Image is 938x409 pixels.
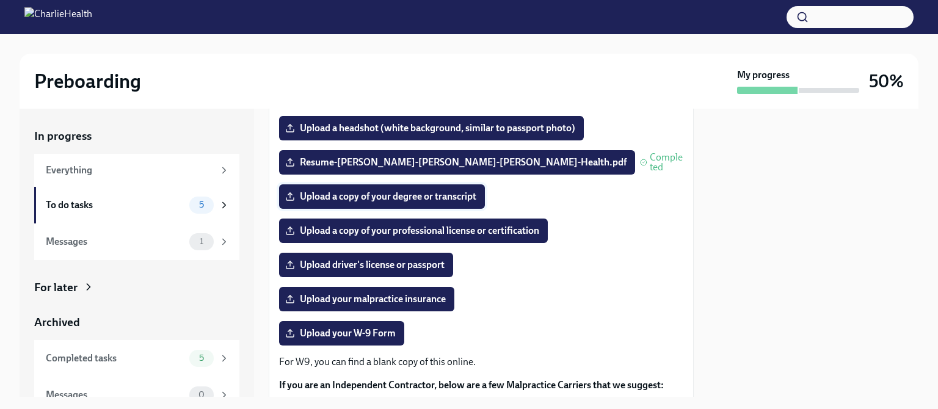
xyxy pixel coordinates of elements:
span: Upload a copy of your professional license or certification [288,225,539,237]
strong: If you are an Independent Contractor, below are a few Malpractice Carriers that we suggest: [279,379,664,391]
img: CharlieHealth [24,7,92,27]
a: Everything [34,154,239,187]
label: Upload a headshot (white background, similar to passport photo) [279,116,584,140]
label: Upload driver's license or passport [279,253,453,277]
label: Upload a copy of your degree or transcript [279,184,485,209]
span: 5 [192,353,211,363]
label: Upload your W-9 Form [279,321,404,346]
label: Resume-[PERSON_NAME]-[PERSON_NAME]-[PERSON_NAME]-Health.pdf [279,150,635,175]
a: Completed tasks5 [34,340,239,377]
span: Upload driver's license or passport [288,259,445,271]
span: Upload your W-9 Form [288,327,396,339]
h2: Preboarding [34,69,141,93]
span: 1 [192,237,211,246]
div: Completed tasks [46,352,184,365]
p: For W9, you can find a blank copy of this online. [279,355,683,369]
a: In progress [34,128,239,144]
span: Resume-[PERSON_NAME]-[PERSON_NAME]-[PERSON_NAME]-Health.pdf [288,156,627,168]
span: 0 [191,390,212,399]
a: To do tasks5 [34,187,239,223]
div: Messages [46,235,184,248]
strong: My progress [737,68,790,82]
span: Upload a headshot (white background, similar to passport photo) [288,122,575,134]
div: To do tasks [46,198,184,212]
div: Everything [46,164,214,177]
a: For later [34,280,239,295]
span: Upload a copy of your degree or transcript [288,190,476,203]
a: Messages1 [34,223,239,260]
span: Completed [650,153,683,172]
div: Messages [46,388,184,402]
h3: 50% [869,70,904,92]
span: 5 [192,200,211,209]
label: Upload your malpractice insurance [279,287,454,311]
a: Archived [34,314,239,330]
span: Upload your malpractice insurance [288,293,446,305]
div: For later [34,280,78,295]
label: Upload a copy of your professional license or certification [279,219,548,243]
